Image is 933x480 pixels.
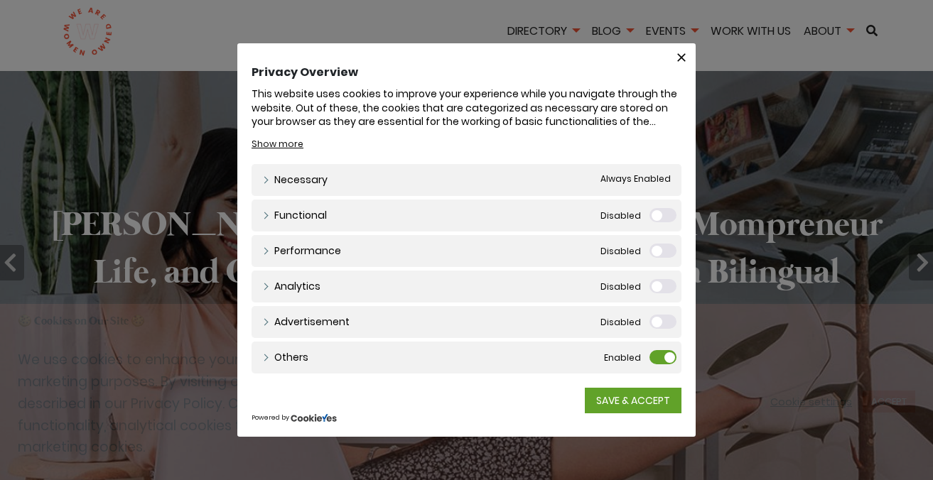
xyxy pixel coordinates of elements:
[262,279,320,294] a: Analytics
[585,388,681,413] a: SAVE & ACCEPT
[252,138,303,151] a: Show more
[262,208,327,223] a: Functional
[252,65,681,80] h4: Privacy Overview
[291,413,337,422] img: CookieYes Logo
[252,413,681,423] div: Powered by
[262,315,350,329] a: Advertisement
[262,244,341,258] a: Performance
[262,173,328,187] a: Necessary
[252,87,681,129] div: This website uses cookies to improve your experience while you navigate through the website. Out ...
[262,350,308,365] a: Others
[600,173,671,187] span: Always Enabled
